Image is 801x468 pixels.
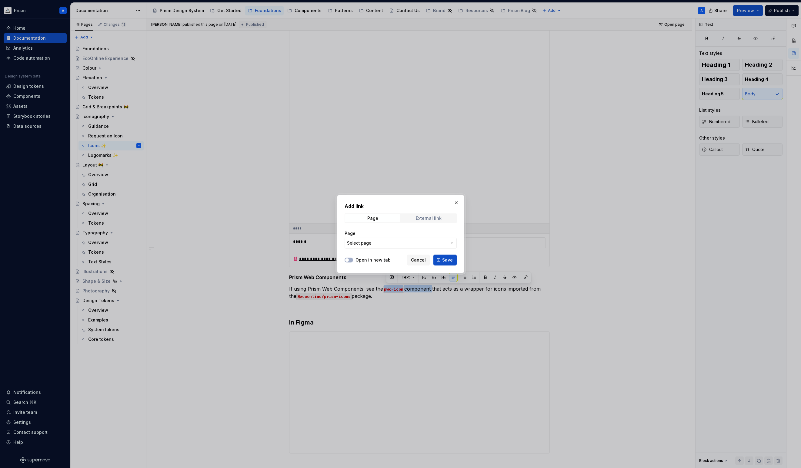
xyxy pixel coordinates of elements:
[345,230,355,236] label: Page
[411,257,426,263] span: Cancel
[416,216,442,221] div: External link
[367,216,378,221] div: Page
[347,240,372,246] span: Select page
[355,257,391,263] label: Open in new tab
[433,255,457,265] button: Save
[407,255,430,265] button: Cancel
[345,203,457,210] h2: Add link
[442,257,453,263] span: Save
[345,238,457,249] button: Select page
